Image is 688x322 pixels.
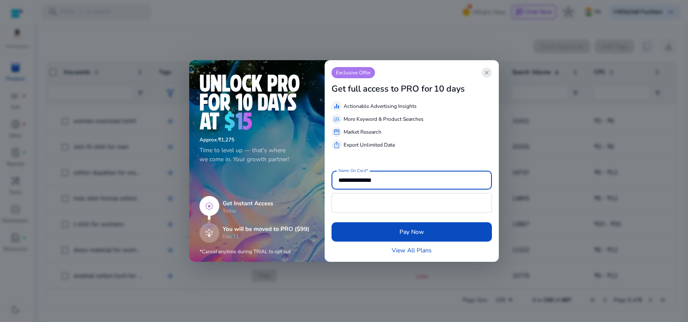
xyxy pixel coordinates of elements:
p: Time to level up — that's where we come in. Your growth partner! [200,146,314,164]
span: Approx. [200,136,218,143]
mat-label: Name On Card [338,168,366,174]
span: manage_search [333,116,340,123]
p: Exclusive Offer [332,67,375,78]
p: Export Unlimited Data [344,141,395,149]
p: Actionable Advertising Insights [344,102,417,110]
a: View All Plans [392,246,432,255]
h3: Get full access to PRO for [332,84,432,94]
p: Market Research [344,128,381,136]
span: close [483,69,490,76]
h6: ₹1,275 [200,137,314,143]
iframe: Secure card payment input frame [336,194,487,212]
h3: 10 days [434,84,465,94]
span: equalizer [333,103,340,110]
p: More Keyword & Product Searches [344,115,424,123]
span: ios_share [333,141,340,148]
span: Pay Now [399,227,424,236]
button: Pay Now [332,222,492,242]
span: storefront [333,129,340,135]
